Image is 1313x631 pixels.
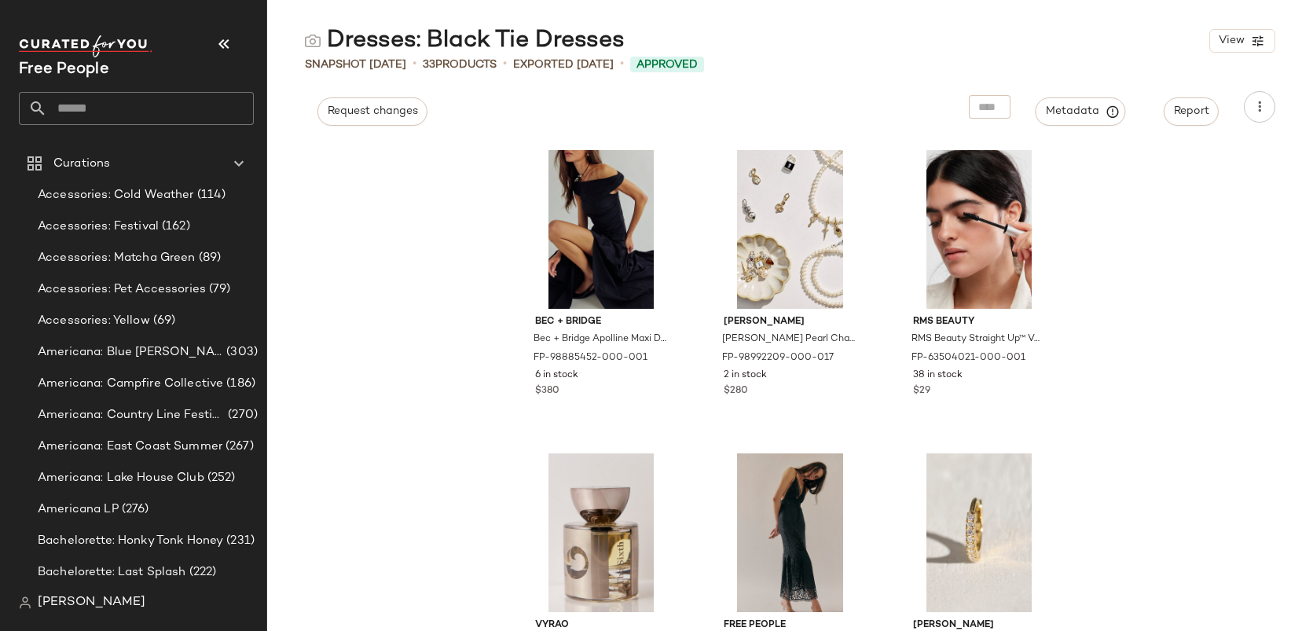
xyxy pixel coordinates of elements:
span: (276) [119,501,149,519]
img: 98992209_017_0 [711,150,869,309]
img: 98249055_001_d [711,453,869,612]
span: Americana: Lake House Club [38,469,204,487]
span: [PERSON_NAME] [38,593,145,612]
span: Accessories: Festival [38,218,159,236]
span: Curations [53,155,110,173]
span: Americana: Country Line Festival [38,406,225,424]
span: Metadata [1045,105,1117,119]
button: Request changes [317,97,427,126]
span: (231) [223,532,255,550]
p: Exported [DATE] [513,57,614,73]
img: 90296161_007_b [523,453,680,612]
span: 38 in stock [913,369,963,383]
span: • [503,55,507,74]
img: 63504021_001_0 [900,150,1058,309]
span: FP-98992209-000-017 [722,351,834,365]
span: (114) [194,186,226,204]
span: (186) [223,375,255,393]
span: $280 [724,384,748,398]
span: RMS Beauty [913,315,1046,329]
span: Bec + Bridge Apolline Maxi Dress at Free People in Black, Size: US 2 [534,332,666,347]
span: (79) [206,281,231,299]
span: (162) [159,218,190,236]
button: View [1209,29,1275,53]
span: (267) [222,438,254,456]
span: Accessories: Yellow [38,312,150,330]
span: Accessories: Cold Weather [38,186,194,204]
span: (89) [196,249,222,267]
span: Bachelorette: Last Splash [38,563,186,581]
button: Metadata [1036,97,1126,126]
span: • [413,55,416,74]
span: (252) [204,469,236,487]
span: (69) [150,312,176,330]
span: (222) [186,563,217,581]
span: Approved [636,57,698,73]
span: Americana: East Coast Summer [38,438,222,456]
div: Products [423,57,497,73]
span: Accessories: Pet Accessories [38,281,206,299]
span: [PERSON_NAME] Pearl Chain Necklace at Free People in White [722,332,855,347]
span: Bachelorette: Honky Tonk Honey [38,532,223,550]
span: $29 [913,384,930,398]
button: Report [1164,97,1219,126]
span: [PERSON_NAME] [724,315,856,329]
span: (270) [225,406,258,424]
span: FP-98885452-000-001 [534,351,647,365]
span: Current Company Name [19,61,109,78]
span: Americana: Blue [PERSON_NAME] Baby [38,343,223,361]
span: FP-63504021-000-001 [911,351,1025,365]
span: 6 in stock [535,369,578,383]
img: svg%3e [305,33,321,49]
span: Report [1173,105,1209,118]
span: 2 in stock [724,369,767,383]
span: View [1218,35,1245,47]
span: 33 [423,59,435,71]
span: Americana LP [38,501,119,519]
img: cfy_white_logo.C9jOOHJF.svg [19,35,152,57]
span: Bec + Bridge [535,315,668,329]
img: 44846236_070_b [900,453,1058,612]
img: 98885452_001_a [523,150,680,309]
span: Accessories: Matcha Green [38,249,196,267]
span: $380 [535,384,559,398]
span: Snapshot [DATE] [305,57,406,73]
span: Request changes [327,105,418,118]
span: Americana: Campfire Collective [38,375,223,393]
span: RMS Beauty Straight Up™ Volumizing Peptide Mascara at Free People in Black [911,332,1044,347]
span: • [620,55,624,74]
img: svg%3e [19,596,31,609]
div: Dresses: Black Tie Dresses [305,25,625,57]
span: (303) [223,343,258,361]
